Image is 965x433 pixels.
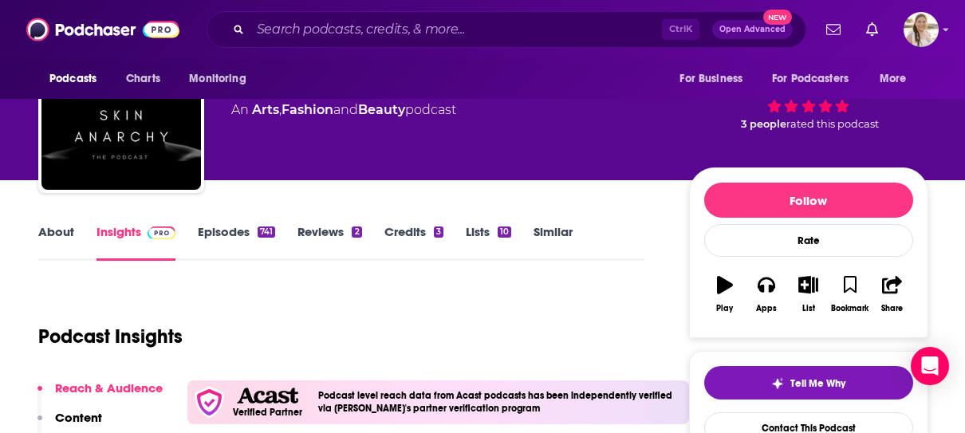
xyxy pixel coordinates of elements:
a: Charts [116,64,170,94]
a: Lists10 [466,224,511,261]
a: Reviews2 [297,224,361,261]
a: About [38,224,74,261]
a: Episodes741 [198,224,275,261]
a: Similar [534,224,573,261]
p: Reach & Audience [55,380,163,396]
button: Share [871,266,912,323]
img: Podchaser - Follow, Share and Rate Podcasts [26,14,179,45]
h5: Verified Partner [233,407,302,417]
button: open menu [668,64,762,94]
button: Follow [704,183,913,218]
div: Bookmark [831,304,868,313]
img: tell me why sparkle [771,377,784,390]
img: Acast [237,388,297,404]
a: Credits3 [384,224,443,261]
a: Show notifications dropdown [820,16,847,43]
button: List [787,266,829,323]
p: Content [55,410,102,425]
button: Bookmark [829,266,871,323]
a: InsightsPodchaser Pro [96,224,175,261]
img: Skin Anarchy [41,30,201,190]
a: Fashion [282,102,333,117]
div: Apps [756,304,777,313]
button: open menu [38,64,117,94]
span: 3 people [741,118,786,130]
div: 10 [498,226,511,238]
span: Charts [126,68,160,90]
span: Tell Me Why [790,377,845,390]
span: Logged in as acquavie [904,12,939,47]
span: Ctrl K [662,19,699,40]
a: Show notifications dropdown [860,16,884,43]
img: Podchaser Pro [148,226,175,239]
div: Share [881,304,903,313]
button: open menu [762,64,872,94]
span: More [880,68,907,90]
a: Arts [252,102,279,117]
span: Open Advanced [719,26,786,33]
img: verfied icon [194,387,225,418]
img: User Profile [904,12,939,47]
div: 741 [258,226,275,238]
button: Apps [746,266,787,323]
button: Reach & Audience [37,380,163,410]
h4: Podcast level reach data from Acast podcasts has been independently verified via [PERSON_NAME]'s ... [318,390,683,414]
div: Search podcasts, credits, & more... [207,11,806,48]
div: Open Intercom Messenger [911,347,949,385]
span: rated this podcast [786,118,879,130]
button: Open AdvancedNew [712,20,793,39]
div: List [802,304,815,313]
a: Beauty [358,102,405,117]
span: Monitoring [189,68,246,90]
div: 2 [352,226,361,238]
button: open menu [178,64,266,94]
span: and [333,102,358,117]
div: Rate [704,224,913,257]
input: Search podcasts, credits, & more... [250,17,662,42]
span: , [279,102,282,117]
button: Play [704,266,746,323]
div: 3 [434,226,443,238]
span: New [763,10,792,25]
div: Play [716,304,733,313]
h1: Podcast Insights [38,325,183,348]
span: For Business [679,68,742,90]
button: tell me why sparkleTell Me Why [704,366,913,400]
div: An podcast [231,100,456,120]
span: Podcasts [49,68,96,90]
span: For Podcasters [772,68,849,90]
button: Show profile menu [904,12,939,47]
button: open menu [868,64,927,94]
